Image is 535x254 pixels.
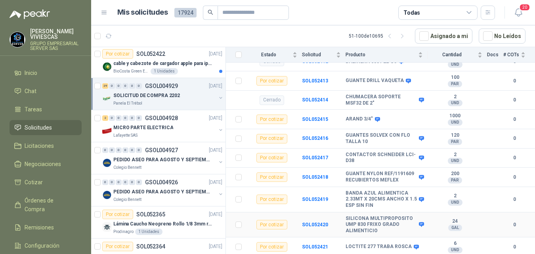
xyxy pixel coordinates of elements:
a: 39 0 0 0 0 0 GSOL004929[DATE] Company LogoSOLICITUD DE COMPRA 2202Panela El Trébol [102,81,224,107]
p: GRUPO EMPRESARIAL SERVER SAS [30,41,82,51]
b: 2 [428,152,482,158]
b: 0 [503,96,525,104]
b: GUANTE DRILL VAQUETA [346,78,404,84]
div: PAR [448,81,462,87]
th: Estado [246,47,302,63]
div: 0 [129,180,135,185]
div: 39 [102,83,108,89]
p: [DATE] [209,82,222,90]
p: BioCosta Green Energy S.A.S [113,68,149,74]
div: 0 [116,147,122,153]
img: Logo peakr [10,10,50,19]
div: Por cotizar [256,195,287,204]
img: Company Logo [102,126,112,136]
span: Cotizar [25,178,43,187]
p: [DATE] [209,243,222,250]
div: 0 [122,83,128,89]
div: 0 [116,115,122,121]
b: SILICONA MULTIPROPOSITO UMP 830 FRIXO GRADO ALIMENTICIO [346,216,417,234]
b: SOL052417 [302,155,328,160]
p: SOL052364 [136,244,165,249]
span: Solicitudes [25,123,52,132]
b: SOL052419 [302,197,328,202]
b: 0 [503,243,525,251]
div: Por cotizar [102,49,133,59]
span: Chat [25,87,36,95]
a: SOL052415 [302,116,328,122]
span: Estado [246,52,291,57]
p: Colegio Bennett [113,197,141,203]
img: Company Logo [102,222,112,232]
span: Tareas [25,105,42,114]
a: SOL052420 [302,222,328,227]
span: Inicio [25,69,37,77]
a: Negociaciones [10,157,82,172]
div: PAR [448,177,462,183]
span: 17924 [174,8,197,17]
img: Company Logo [102,158,112,168]
a: Tareas [10,102,82,117]
b: SOL052414 [302,97,328,103]
div: 1 Unidades [151,68,178,74]
div: 0 [129,83,135,89]
div: 0 [102,180,108,185]
a: Por cotizarSOL052422[DATE] Company Logocable y cabezote de cargador apple para iphoneBioCosta Gre... [91,46,225,78]
b: 6 [428,241,482,247]
b: GUANTES SOLVEX CON FLO TALLA 10 [346,132,417,145]
div: Por cotizar [256,242,287,252]
div: 0 [109,147,115,153]
a: Órdenes de Compra [10,193,82,217]
a: Chat [10,84,82,99]
span: # COTs [503,52,519,57]
b: GUANTE NYLON REF/1191609 RECUBIERTOS MEFLEX [346,171,417,183]
div: 0 [136,115,142,121]
a: 0 0 0 0 0 0 GSOL004926[DATE] Company LogoPEDIDO ASEO PARA AGOSTO Y SEPTIEMBREColegio Bennett [102,178,224,203]
th: Solicitud [302,47,346,63]
b: 0 [503,77,525,85]
div: Por cotizar [256,115,287,124]
span: Licitaciones [25,141,54,150]
div: 0 [136,83,142,89]
button: No Leídos [479,29,525,44]
p: Prodinagro [113,229,134,235]
div: Por cotizar [256,76,287,86]
div: 0 [116,83,122,89]
div: UND [448,119,462,126]
span: Órdenes de Compra [25,196,74,214]
div: 0 [102,147,108,153]
b: 24 [428,218,482,225]
span: Negociaciones [25,160,61,168]
a: Cotizar [10,175,82,190]
div: 0 [122,180,128,185]
div: 0 [109,180,115,185]
img: Company Logo [102,94,112,103]
p: [PERSON_NAME] VIVIESCAS [30,29,82,40]
img: Company Logo [102,190,112,200]
div: Cerrado [260,95,284,105]
img: Company Logo [10,32,25,47]
div: PAR [448,139,462,145]
a: SOL052416 [302,136,328,141]
b: 2 [428,193,482,199]
p: GSOL004927 [145,147,178,153]
b: 0 [503,116,525,123]
div: UND [448,199,462,206]
a: Solicitudes [10,120,82,135]
a: SOL052421 [302,244,328,250]
div: 0 [116,180,122,185]
b: ARAND 3/4" [346,116,373,122]
b: CONTACTOR SCHNEIDER LCI-D38 [346,152,417,164]
p: SOL052422 [136,51,165,57]
b: 0 [503,135,525,142]
span: search [208,10,213,15]
b: 100 [428,74,482,81]
div: 0 [129,115,135,121]
p: Lafayette SAS [113,132,138,139]
div: UND [448,100,462,106]
div: Por cotizar [102,210,133,219]
span: Solicitud [302,52,334,57]
div: 1 Unidades [135,229,162,235]
th: Producto [346,47,428,63]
